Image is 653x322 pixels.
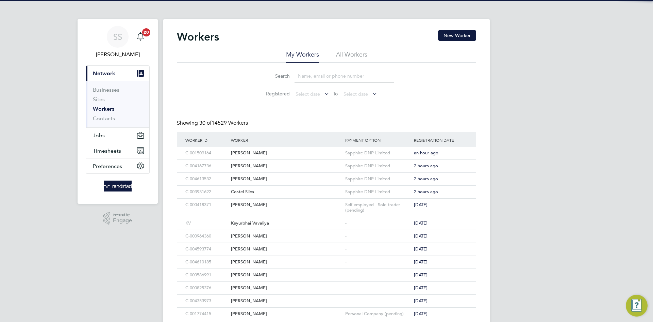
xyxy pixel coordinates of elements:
span: 2 hours ago [414,189,438,195]
div: C-000586991 [184,269,229,281]
span: [DATE] [414,233,428,239]
span: Network [93,70,115,77]
div: Registration Date [412,132,469,148]
span: [DATE] [414,272,428,278]
div: C-003931622 [184,186,229,198]
img: randstad-logo-retina.png [104,181,132,191]
a: C-004613532[PERSON_NAME]Sapphire DNP Limited2 hours ago [184,172,469,178]
div: - [344,217,412,230]
a: Powered byEngage [103,212,132,225]
div: Sapphire DNP Limited [344,160,412,172]
button: Network [86,66,149,81]
div: [PERSON_NAME] [229,147,344,159]
div: Showing [177,120,249,127]
div: C-004613532 [184,173,229,185]
div: - [344,282,412,294]
div: - [344,269,412,281]
span: Select date [344,91,368,97]
span: To [331,89,340,98]
div: [PERSON_NAME] [229,308,344,320]
div: [PERSON_NAME] [229,282,344,294]
span: 14529 Workers [199,120,248,126]
span: Shaye Stoneham [86,50,150,59]
a: C-003931622Costel SlicaSapphire DNP Limited2 hours ago [184,185,469,191]
div: Costel Slica [229,186,344,198]
div: [PERSON_NAME] [229,160,344,172]
a: 20 [134,26,147,48]
nav: Main navigation [78,19,158,204]
div: - [344,295,412,307]
a: C-004353973[PERSON_NAME]-[DATE] [184,294,469,300]
div: Worker [229,132,344,148]
a: KVKeyurbhai Vavaliya-[DATE] [184,217,469,223]
div: KV [184,217,229,230]
div: C-004353973 [184,295,229,307]
a: C-004593774[PERSON_NAME]-[DATE] [184,243,469,248]
div: C-004167736 [184,160,229,172]
div: C-000825376 [184,282,229,294]
button: Timesheets [86,143,149,158]
button: Engage Resource Center [626,295,648,317]
li: My Workers [286,50,319,63]
div: Keyurbhai Vavaliya [229,217,344,230]
div: Sapphire DNP Limited [344,173,412,185]
a: C-001509164[PERSON_NAME]Sapphire DNP Limitedan hour ago [184,147,469,152]
button: Jobs [86,128,149,143]
div: Self-employed - Sole trader (pending) [344,199,412,217]
div: Sapphire DNP Limited [344,186,412,198]
span: [DATE] [414,285,428,291]
span: 30 of [199,120,212,126]
div: [PERSON_NAME] [229,199,344,211]
a: Businesses [93,87,119,93]
span: Preferences [93,163,122,169]
a: C-004610185[PERSON_NAME]-[DATE] [184,256,469,261]
a: Contacts [93,115,115,122]
div: Personal Company (pending) [344,308,412,320]
span: [DATE] [414,311,428,317]
div: - [344,230,412,243]
div: Sapphire DNP Limited [344,147,412,159]
span: Jobs [93,132,105,139]
a: C-000418371[PERSON_NAME]Self-employed - Sole trader (pending)[DATE] [184,198,469,204]
div: Worker ID [184,132,229,148]
span: 2 hours ago [414,163,438,169]
label: Registered [259,91,290,97]
input: Name, email or phone number [295,70,394,83]
div: [PERSON_NAME] [229,269,344,281]
span: SS [113,32,122,41]
div: [PERSON_NAME] [229,173,344,185]
div: [PERSON_NAME] [229,243,344,256]
span: [DATE] [414,298,428,304]
a: C-001774415[PERSON_NAME]Personal Company (pending)[DATE] [184,307,469,313]
div: C-000418371 [184,199,229,211]
a: C-000586991[PERSON_NAME]-[DATE] [184,269,469,274]
span: Engage [113,218,132,224]
div: C-001774415 [184,308,229,320]
div: C-004610185 [184,256,229,269]
div: [PERSON_NAME] [229,295,344,307]
div: [PERSON_NAME] [229,230,344,243]
span: 2 hours ago [414,176,438,182]
div: - [344,243,412,256]
span: [DATE] [414,259,428,265]
span: [DATE] [414,202,428,208]
a: Workers [93,106,114,112]
div: C-001509164 [184,147,229,159]
a: Go to home page [86,181,150,191]
div: Payment Option [344,132,412,148]
h2: Workers [177,30,219,44]
div: C-004593774 [184,243,229,256]
a: C-004167736[PERSON_NAME]Sapphire DNP Limited2 hours ago [184,159,469,165]
button: Preferences [86,158,149,173]
li: All Workers [336,50,367,63]
div: Network [86,81,149,127]
span: [DATE] [414,220,428,226]
a: SS[PERSON_NAME] [86,26,150,59]
span: an hour ago [414,150,438,156]
label: Search [259,73,290,79]
span: Timesheets [93,148,121,154]
div: C-000964360 [184,230,229,243]
div: - [344,256,412,269]
a: Sites [93,96,105,103]
span: Powered by [113,212,132,218]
